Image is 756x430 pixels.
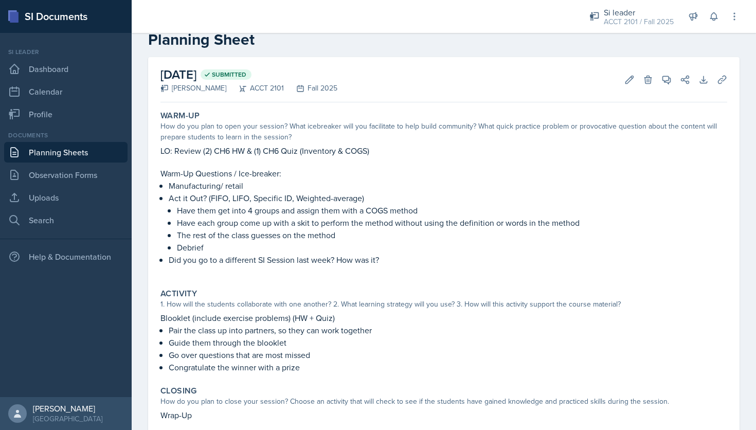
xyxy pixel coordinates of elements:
[4,59,128,79] a: Dashboard
[4,246,128,267] div: Help & Documentation
[169,336,727,349] p: Guide them through the blooklet
[212,70,246,79] span: Submitted
[160,145,727,157] p: LO: Review (2) CH6 HW & (1) CH6 Quiz (Inventory & COGS)
[4,47,128,57] div: Si leader
[160,299,727,310] div: 1. How will the students collaborate with one another? 2. What learning strategy will you use? 3....
[284,83,337,94] div: Fall 2025
[160,312,727,324] p: Blooklet (include exercise problems) (HW + Quiz)
[160,167,727,180] p: Warm-Up Questions / Ice-breaker:
[160,396,727,407] div: How do you plan to close your session? Choose an activity that will check to see if the students ...
[160,289,197,299] label: Activity
[4,104,128,124] a: Profile
[169,192,727,204] p: Act it Out? (FIFO, LIFO, Specific ID, Weighted-average)
[160,121,727,142] div: How do you plan to open your session? What icebreaker will you facilitate to help build community...
[169,361,727,373] p: Congratulate the winner with a prize
[160,111,200,121] label: Warm-Up
[160,386,197,396] label: Closing
[4,142,128,163] a: Planning Sheets
[169,349,727,361] p: Go over questions that are most missed
[148,30,740,49] h2: Planning Sheet
[177,241,727,254] p: Debrief
[4,165,128,185] a: Observation Forms
[177,204,727,217] p: Have them get into 4 groups and assign them with a COGS method
[160,65,337,84] h2: [DATE]
[4,187,128,208] a: Uploads
[33,414,102,424] div: [GEOGRAPHIC_DATA]
[177,217,727,229] p: Have each group come up with a skit to perform the method without using the definition or words i...
[604,6,674,19] div: Si leader
[160,83,226,94] div: [PERSON_NAME]
[177,229,727,241] p: The rest of the class guesses on the method
[4,131,128,140] div: Documents
[4,81,128,102] a: Calendar
[169,324,727,336] p: Pair the class up into partners, so they can work together
[169,254,727,266] p: Did you go to a different SI Session last week? How was it?
[604,16,674,27] div: ACCT 2101 / Fall 2025
[226,83,284,94] div: ACCT 2101
[169,180,727,192] p: Manufacturing/ retail
[160,409,727,421] p: Wrap-Up
[33,403,102,414] div: [PERSON_NAME]
[4,210,128,230] a: Search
